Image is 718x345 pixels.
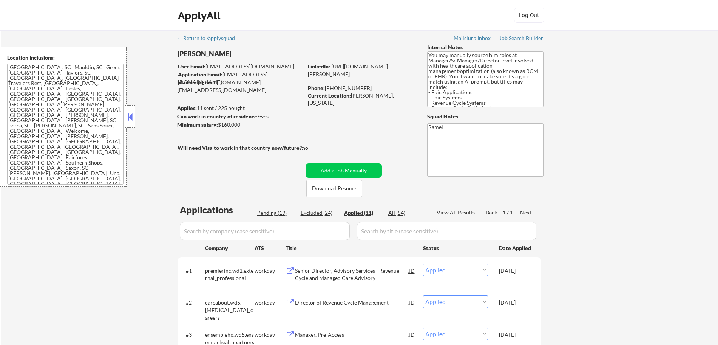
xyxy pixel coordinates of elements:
div: $160,000 [177,121,303,129]
div: workday [255,267,286,275]
button: Add a Job Manually [306,163,382,178]
strong: Current Location: [308,92,351,99]
div: Status [423,241,488,255]
div: Internal Notes [427,44,544,51]
div: Next [520,209,532,216]
button: Log Out [514,8,544,23]
div: #1 [186,267,199,275]
div: Title [286,244,416,252]
div: Applications [180,205,255,214]
div: [DATE] [499,299,532,306]
div: ApplyAll [178,9,222,22]
div: [PERSON_NAME] [178,49,333,59]
div: premierinc.wd1.external_professional [205,267,255,282]
div: [EMAIL_ADDRESS][DOMAIN_NAME] [178,63,303,70]
a: Mailslurp Inbox [454,35,491,43]
div: Job Search Builder [499,36,544,41]
div: Manager, Pre-Access [295,331,409,339]
div: All (54) [388,209,426,217]
div: Director of Revenue Cycle Management [295,299,409,306]
input: Search by company (case sensitive) [180,222,350,240]
div: Back [486,209,498,216]
div: Squad Notes [427,113,544,120]
a: ← Return to /applysquad [177,35,242,43]
strong: Minimum salary: [177,121,218,128]
div: Company [205,244,255,252]
div: Pending (19) [257,209,295,217]
div: no [302,144,324,152]
div: Location Inclusions: [7,54,124,62]
div: Date Applied [499,244,532,252]
strong: Applies: [177,105,197,111]
div: Mailslurp Inbox [454,36,491,41]
div: JD [408,328,416,341]
div: [DATE] [499,331,532,339]
div: #2 [186,299,199,306]
strong: Can work in country of residence?: [177,113,261,120]
div: [EMAIL_ADDRESS][DOMAIN_NAME] [178,71,303,85]
div: workday [255,331,286,339]
div: [DOMAIN_NAME][EMAIL_ADDRESS][DOMAIN_NAME] [178,79,303,93]
div: [PHONE_NUMBER] [308,84,415,92]
div: Applied (11) [344,209,382,217]
div: yes [177,113,301,120]
strong: Application Email: [178,71,222,78]
strong: Will need Visa to work in that country now/future?: [178,145,303,151]
div: JD [408,264,416,277]
div: Senior Director, Advisory Services - Revenue Cycle and Managed Care Advisory [295,267,409,282]
div: 11 sent / 225 bought [177,104,303,112]
div: careabout.wd5.[MEDICAL_DATA]_careers [205,299,255,321]
strong: Mailslurp Email: [178,79,217,85]
strong: LinkedIn: [308,63,330,70]
strong: User Email: [178,63,205,70]
div: #3 [186,331,199,339]
div: View All Results [437,209,477,216]
input: Search by title (case sensitive) [357,222,536,240]
div: Excluded (24) [301,209,338,217]
div: [DATE] [499,267,532,275]
div: 1 / 1 [503,209,520,216]
div: JD [408,295,416,309]
strong: Phone: [308,85,325,91]
button: Download Resume [306,180,362,197]
a: Job Search Builder [499,35,544,43]
div: ATS [255,244,286,252]
div: [PERSON_NAME], [US_STATE] [308,92,415,107]
div: ← Return to /applysquad [177,36,242,41]
div: workday [255,299,286,306]
a: [URL][DOMAIN_NAME][PERSON_NAME] [308,63,388,77]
